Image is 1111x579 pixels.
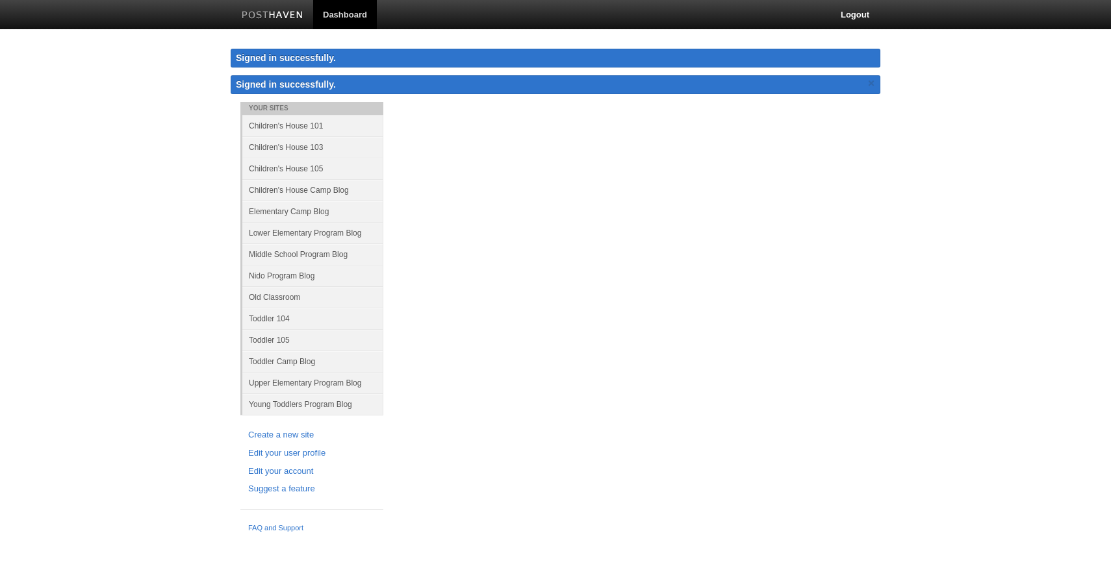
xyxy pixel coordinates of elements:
div: Signed in successfully. [231,49,880,68]
a: Young Toddlers Program Blog [242,393,383,415]
a: Suggest a feature [248,482,376,496]
a: Upper Elementary Program Blog [242,372,383,393]
a: Old Classroom [242,286,383,308]
a: Children's House Camp Blog [242,179,383,201]
a: Create a new site [248,428,376,442]
a: Edit your user profile [248,447,376,460]
li: Your Sites [240,102,383,115]
a: FAQ and Support [248,523,376,534]
span: Signed in successfully. [236,79,336,90]
a: Toddler 104 [242,308,383,329]
a: Toddler 105 [242,329,383,351]
img: Posthaven-bar [242,11,303,21]
a: × [865,75,877,92]
a: Lower Elementary Program Blog [242,222,383,243]
a: Children's House 105 [242,158,383,179]
a: Edit your account [248,465,376,478]
a: Elementary Camp Blog [242,201,383,222]
a: Middle School Program Blog [242,243,383,265]
a: Toddler Camp Blog [242,351,383,372]
a: Children's House 103 [242,136,383,158]
a: Children's House 101 [242,115,383,136]
a: Nido Program Blog [242,265,383,286]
